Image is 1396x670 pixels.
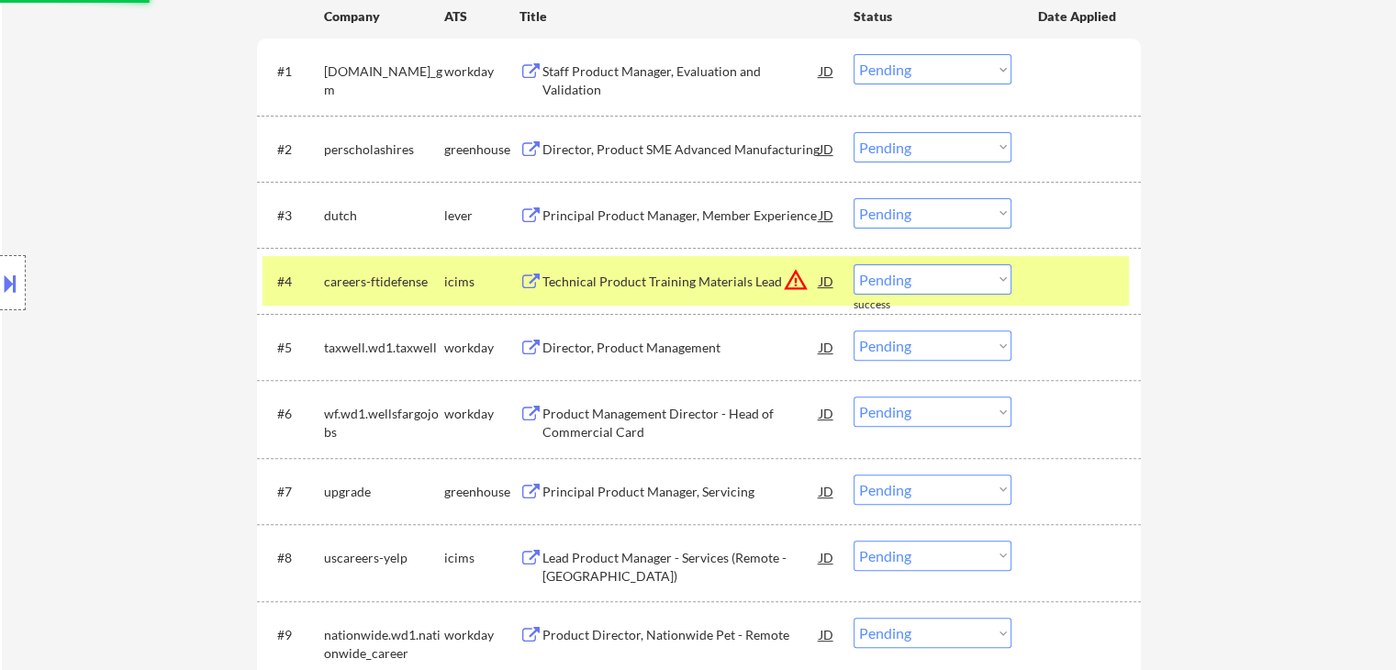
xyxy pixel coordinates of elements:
[542,207,820,225] div: Principal Product Manager, Member Experience
[444,140,519,159] div: greenhouse
[324,207,444,225] div: dutch
[444,626,519,644] div: workday
[444,549,519,567] div: icims
[277,62,309,81] div: #1
[444,7,519,26] div: ATS
[519,7,836,26] div: Title
[818,264,836,297] div: JD
[818,396,836,430] div: JD
[818,54,836,87] div: JD
[818,132,836,165] div: JD
[818,541,836,574] div: JD
[1038,7,1119,26] div: Date Applied
[444,207,519,225] div: lever
[324,549,444,567] div: uscareers-yelp
[324,140,444,159] div: perscholashires
[324,273,444,291] div: careers-ftidefense
[854,297,927,313] div: success
[277,483,309,501] div: #7
[542,339,820,357] div: Director, Product Management
[542,273,820,291] div: Technical Product Training Materials Lead
[783,267,809,293] button: warning_amber
[542,140,820,159] div: Director, Product SME Advanced Manufacturing
[324,483,444,501] div: upgrade
[818,330,836,363] div: JD
[542,405,820,441] div: Product Management Director - Head of Commercial Card
[542,62,820,98] div: Staff Product Manager, Evaluation and Validation
[277,626,309,644] div: #9
[444,483,519,501] div: greenhouse
[542,483,820,501] div: Principal Product Manager, Servicing
[542,549,820,585] div: Lead Product Manager - Services (Remote - [GEOGRAPHIC_DATA])
[324,62,444,98] div: [DOMAIN_NAME]_gm
[324,626,444,662] div: nationwide.wd1.nationwide_career
[818,618,836,651] div: JD
[818,198,836,231] div: JD
[444,339,519,357] div: workday
[444,62,519,81] div: workday
[444,405,519,423] div: workday
[324,405,444,441] div: wf.wd1.wellsfargojobs
[324,339,444,357] div: taxwell.wd1.taxwell
[277,549,309,567] div: #8
[542,626,820,644] div: Product Director, Nationwide Pet - Remote
[818,475,836,508] div: JD
[444,273,519,291] div: icims
[324,7,444,26] div: Company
